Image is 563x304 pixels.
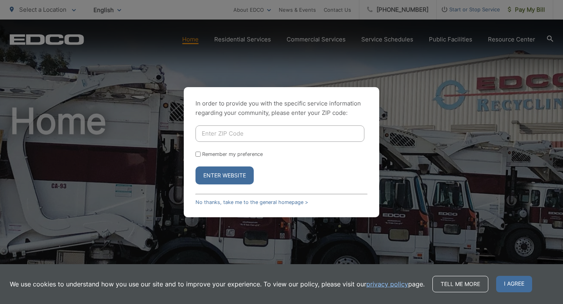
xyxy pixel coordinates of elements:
span: I agree [496,276,532,292]
a: No thanks, take me to the general homepage > [195,199,308,205]
a: Tell me more [432,276,488,292]
label: Remember my preference [202,151,263,157]
input: Enter ZIP Code [195,125,364,142]
button: Enter Website [195,166,254,184]
p: In order to provide you with the specific service information regarding your community, please en... [195,99,368,118]
p: We use cookies to understand how you use our site and to improve your experience. To view our pol... [10,279,425,289]
a: privacy policy [366,279,408,289]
